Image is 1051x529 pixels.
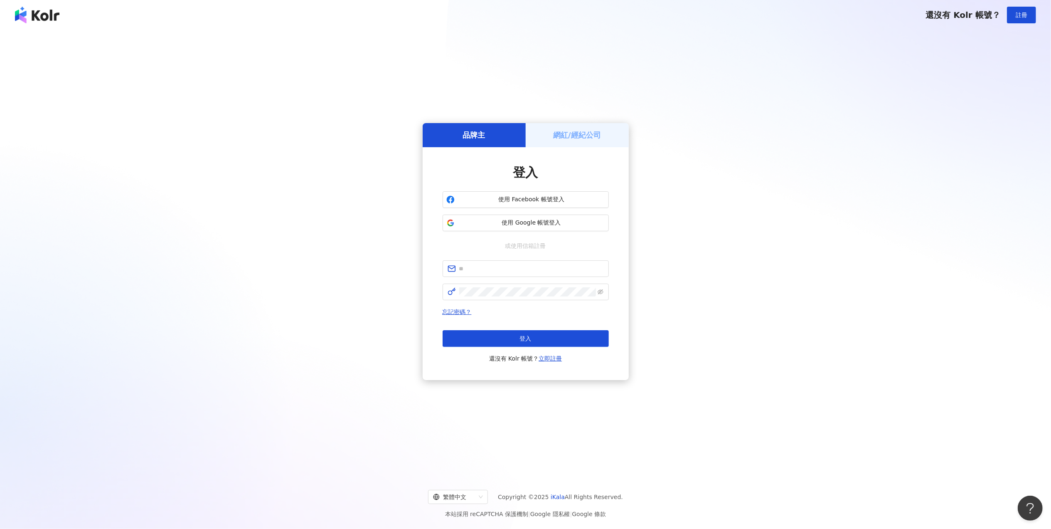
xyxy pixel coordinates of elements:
[530,511,570,517] a: Google 隱私權
[572,511,606,517] a: Google 條款
[570,511,572,517] span: |
[598,289,603,295] span: eye-invisible
[433,490,475,504] div: 繁體中文
[539,355,562,362] a: 立即註冊
[1016,12,1027,18] span: 註冊
[528,511,530,517] span: |
[443,191,609,208] button: 使用 Facebook 帳號登入
[551,494,565,500] a: iKala
[520,335,532,342] span: 登入
[443,309,472,315] a: 忘記密碼？
[458,219,605,227] span: 使用 Google 帳號登入
[498,492,623,502] span: Copyright © 2025 All Rights Reserved.
[443,330,609,347] button: 登入
[553,130,601,140] h5: 網紅/經紀公司
[443,215,609,231] button: 使用 Google 帳號登入
[1018,496,1043,521] iframe: Help Scout Beacon - Open
[489,353,562,363] span: 還沒有 Kolr 帳號？
[458,195,605,204] span: 使用 Facebook 帳號登入
[925,10,1000,20] span: 還沒有 Kolr 帳號？
[513,165,538,180] span: 登入
[15,7,59,23] img: logo
[1007,7,1036,23] button: 註冊
[463,130,485,140] h5: 品牌主
[445,509,606,519] span: 本站採用 reCAPTCHA 保護機制
[500,241,552,250] span: 或使用信箱註冊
